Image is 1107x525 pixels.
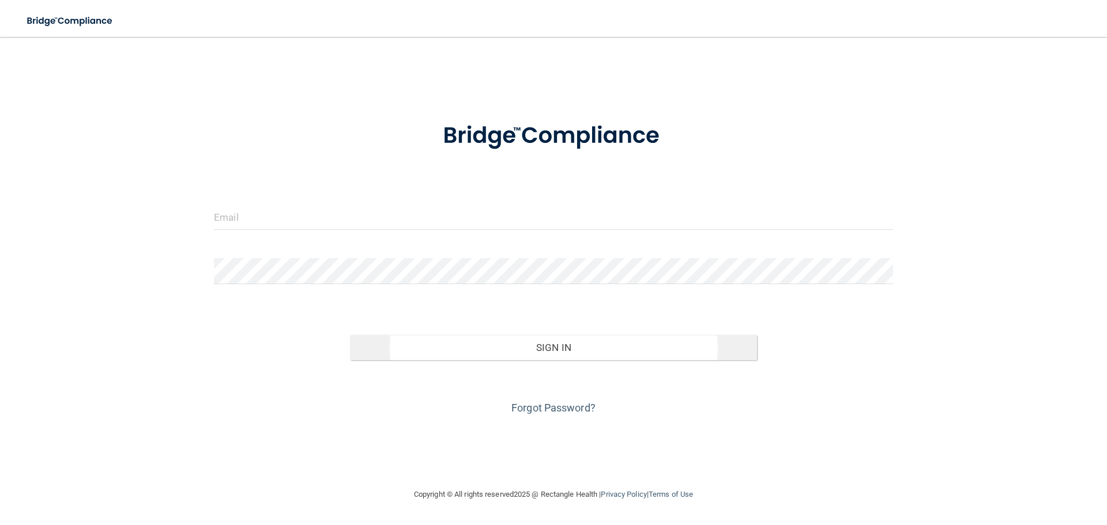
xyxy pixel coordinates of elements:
[350,335,758,360] button: Sign In
[419,106,688,166] img: bridge_compliance_login_screen.278c3ca4.svg
[511,402,596,414] a: Forgot Password?
[343,476,764,513] div: Copyright © All rights reserved 2025 @ Rectangle Health | |
[649,490,693,498] a: Terms of Use
[17,9,123,33] img: bridge_compliance_login_screen.278c3ca4.svg
[601,490,646,498] a: Privacy Policy
[214,204,893,230] input: Email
